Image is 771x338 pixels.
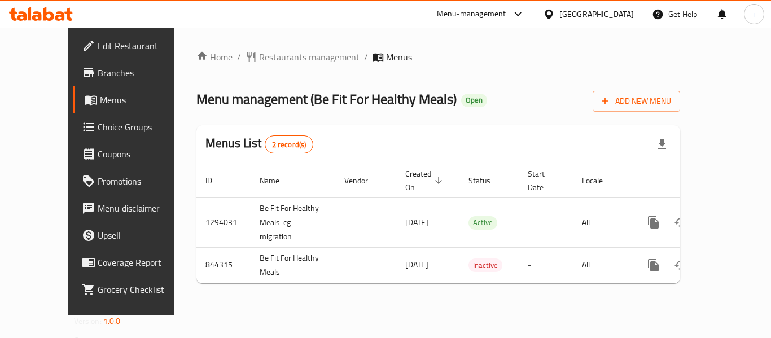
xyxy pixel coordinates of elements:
span: i [753,8,755,20]
a: Grocery Checklist [73,276,197,303]
td: Be Fit For Healthy Meals [251,247,335,283]
span: 1.0.0 [103,314,121,328]
span: Status [468,174,505,187]
td: All [573,197,631,247]
a: Edit Restaurant [73,32,197,59]
nav: breadcrumb [196,50,680,64]
span: Created On [405,167,446,194]
span: Name [260,174,294,187]
span: 2 record(s) [265,139,313,150]
span: Add New Menu [602,94,671,108]
span: Version: [74,314,102,328]
span: Inactive [468,259,502,272]
span: Locale [582,174,617,187]
button: Change Status [667,252,694,279]
span: Active [468,216,497,229]
span: Edit Restaurant [98,39,188,52]
a: Restaurants management [246,50,360,64]
td: - [519,247,573,283]
span: Menus [386,50,412,64]
td: All [573,247,631,283]
button: more [640,209,667,236]
span: Start Date [528,167,559,194]
button: Add New Menu [593,91,680,112]
td: - [519,197,573,247]
div: [GEOGRAPHIC_DATA] [559,8,634,20]
span: Menu disclaimer [98,201,188,215]
div: Open [461,94,487,107]
a: Menu disclaimer [73,195,197,222]
td: 844315 [196,247,251,283]
li: / [237,50,241,64]
div: Menu-management [437,7,506,21]
a: Coverage Report [73,249,197,276]
div: Export file [649,131,676,158]
div: Total records count [265,135,314,153]
a: Choice Groups [73,113,197,141]
span: Vendor [344,174,383,187]
div: Inactive [468,258,502,272]
span: Branches [98,66,188,80]
a: Upsell [73,222,197,249]
span: ID [205,174,227,187]
span: Menu management ( Be Fit For Healthy Meals ) [196,86,457,112]
div: Active [468,216,497,230]
th: Actions [631,164,757,198]
a: Promotions [73,168,197,195]
span: Grocery Checklist [98,283,188,296]
span: Restaurants management [259,50,360,64]
span: Coverage Report [98,256,188,269]
td: 1294031 [196,197,251,247]
table: enhanced table [196,164,757,283]
span: [DATE] [405,215,428,230]
h2: Menus List [205,135,313,153]
td: Be Fit For Healthy Meals-cg migration [251,197,335,247]
a: Branches [73,59,197,86]
button: Change Status [667,209,694,236]
a: Home [196,50,233,64]
span: Menus [100,93,188,107]
span: Coupons [98,147,188,161]
a: Coupons [73,141,197,168]
span: Open [461,95,487,105]
span: Promotions [98,174,188,188]
span: Choice Groups [98,120,188,134]
li: / [364,50,368,64]
button: more [640,252,667,279]
a: Menus [73,86,197,113]
span: [DATE] [405,257,428,272]
span: Upsell [98,229,188,242]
